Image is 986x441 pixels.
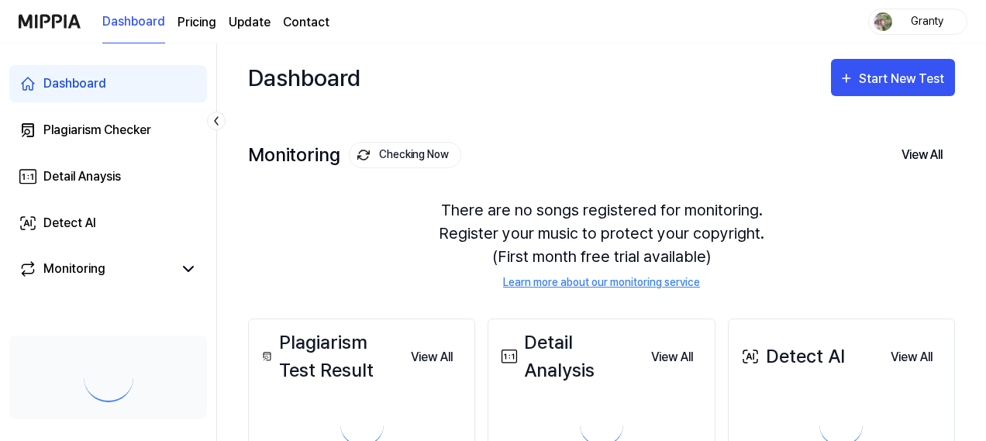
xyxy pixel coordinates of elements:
[878,342,945,373] button: View All
[897,12,957,29] div: Granty
[19,260,173,278] a: Monitoring
[357,149,370,161] img: monitoring Icon
[639,342,705,373] button: View All
[9,112,207,149] a: Plagiarism Checker
[9,158,207,195] a: Detail Anaysis
[398,341,465,373] a: View All
[859,69,947,89] div: Start New Test
[9,205,207,242] a: Detect AI
[398,342,465,373] button: View All
[43,214,96,233] div: Detect AI
[43,167,121,186] div: Detail Anaysis
[874,12,892,31] img: profile
[229,13,271,32] a: Update
[878,341,945,373] a: View All
[639,341,705,373] a: View All
[43,74,106,93] div: Dashboard
[102,1,165,43] a: Dashboard
[283,13,329,32] a: Contact
[503,274,700,291] a: Learn more about our monitoring service
[258,329,398,384] div: Plagiarism Test Result
[498,329,638,384] div: Detail Analysis
[43,121,151,140] div: Plagiarism Checker
[248,59,360,96] div: Dashboard
[248,142,461,168] div: Monitoring
[889,139,955,171] button: View All
[738,343,845,370] div: Detect AI
[868,9,967,35] button: profileGranty
[831,59,955,96] button: Start New Test
[178,13,216,32] a: Pricing
[248,180,955,309] div: There are no songs registered for monitoring. Register your music to protect your copyright. (Fir...
[9,65,207,102] a: Dashboard
[43,260,105,278] div: Monitoring
[349,142,461,168] button: Checking Now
